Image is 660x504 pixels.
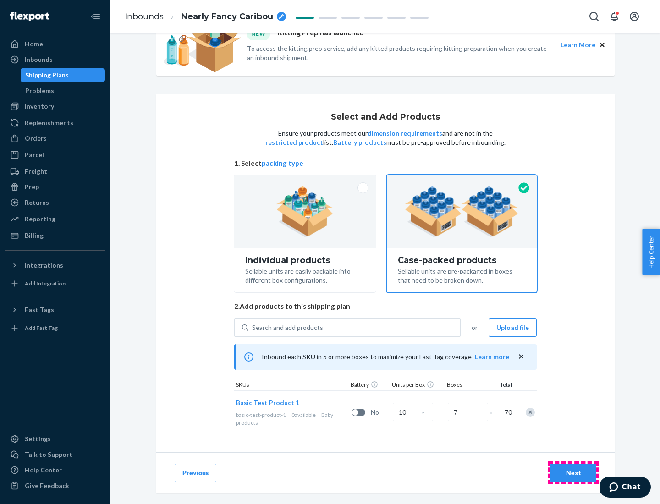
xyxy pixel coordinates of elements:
div: Fast Tags [25,305,54,314]
button: close [517,352,526,362]
a: Add Fast Tag [5,321,104,335]
h1: Select and Add Products [331,113,440,122]
div: Talk to Support [25,450,72,459]
a: Settings [5,432,104,446]
button: Give Feedback [5,478,104,493]
img: case-pack.59cecea509d18c883b923b81aeac6d0b.png [405,186,519,237]
a: Add Integration [5,276,104,291]
p: To access the kitting prep service, add any kitted products requiring kitting preparation when yo... [247,44,552,62]
button: Learn More [561,40,595,50]
button: Open account menu [625,7,643,26]
p: Ensure your products meet our and are not in the list. must be pre-approved before inbounding. [264,129,506,147]
div: Give Feedback [25,481,69,490]
div: Inbound each SKU in 5 or more boxes to maximize your Fast Tag coverage [234,344,537,370]
span: 70 [503,408,512,417]
div: Individual products [245,256,365,265]
div: Help Center [25,466,62,475]
div: Add Fast Tag [25,324,58,332]
span: or [472,323,478,332]
div: Returns [25,198,49,207]
a: Replenishments [5,115,104,130]
div: Units per Box [390,381,445,390]
div: Shipping Plans [25,71,69,80]
div: Prep [25,182,39,192]
button: Close [597,40,607,50]
button: Next [550,464,596,482]
div: Add Integration [25,279,66,287]
a: Inbounds [125,11,164,22]
button: Basic Test Product 1 [236,398,299,407]
div: Inbounds [25,55,53,64]
div: Baby products [236,411,348,427]
span: = [489,408,498,417]
span: 0 available [291,411,316,418]
div: Freight [25,167,47,176]
div: Problems [25,86,54,95]
button: Fast Tags [5,302,104,317]
div: Replenishments [25,118,73,127]
div: SKUs [234,381,349,390]
a: Problems [21,83,105,98]
input: Number of boxes [448,403,488,421]
button: packing type [262,159,303,168]
button: Previous [175,464,216,482]
div: Search and add products [252,323,323,332]
button: Help Center [642,229,660,275]
span: No [371,408,389,417]
div: Next [558,468,588,477]
div: Total [491,381,514,390]
a: Home [5,37,104,51]
img: individual-pack.facf35554cb0f1810c75b2bd6df2d64e.png [276,186,334,237]
a: Reporting [5,212,104,226]
button: Close Navigation [86,7,104,26]
a: Parcel [5,148,104,162]
span: 2. Add products to this shipping plan [234,301,537,311]
span: basic-test-product-1 [236,411,286,418]
button: Open notifications [605,7,623,26]
a: Billing [5,228,104,243]
div: Parcel [25,150,44,159]
a: Inbounds [5,52,104,67]
div: Inventory [25,102,54,111]
div: Home [25,39,43,49]
a: Returns [5,195,104,210]
a: Shipping Plans [21,68,105,82]
span: 1. Select [234,159,537,168]
button: Talk to Support [5,447,104,462]
div: Remove Item [526,408,535,417]
span: Nearly Fancy Caribou [181,11,273,23]
div: Orders [25,134,47,143]
button: restricted product [265,138,323,147]
button: dimension requirements [368,129,442,138]
div: Reporting [25,214,55,224]
button: Learn more [475,352,509,362]
div: NEW [247,27,270,40]
iframe: Opens a widget where you can chat to one of our agents [600,477,651,499]
div: Sellable units are easily packable into different box configurations. [245,265,365,285]
div: Settings [25,434,51,444]
a: Orders [5,131,104,146]
button: Open Search Box [585,7,603,26]
div: Sellable units are pre-packaged in boxes that need to be broken down. [398,265,526,285]
a: Help Center [5,463,104,477]
ol: breadcrumbs [117,3,293,30]
div: Boxes [445,381,491,390]
button: Upload file [489,318,537,337]
button: Battery products [333,138,386,147]
span: Basic Test Product 1 [236,399,299,406]
p: Kitting Prep has launched [277,27,364,40]
a: Inventory [5,99,104,114]
div: Battery [349,381,390,390]
div: Integrations [25,261,63,270]
div: Case-packed products [398,256,526,265]
img: Flexport logo [10,12,49,21]
a: Prep [5,180,104,194]
div: Billing [25,231,44,240]
a: Freight [5,164,104,179]
button: Integrations [5,258,104,273]
input: Case Quantity [393,403,433,421]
